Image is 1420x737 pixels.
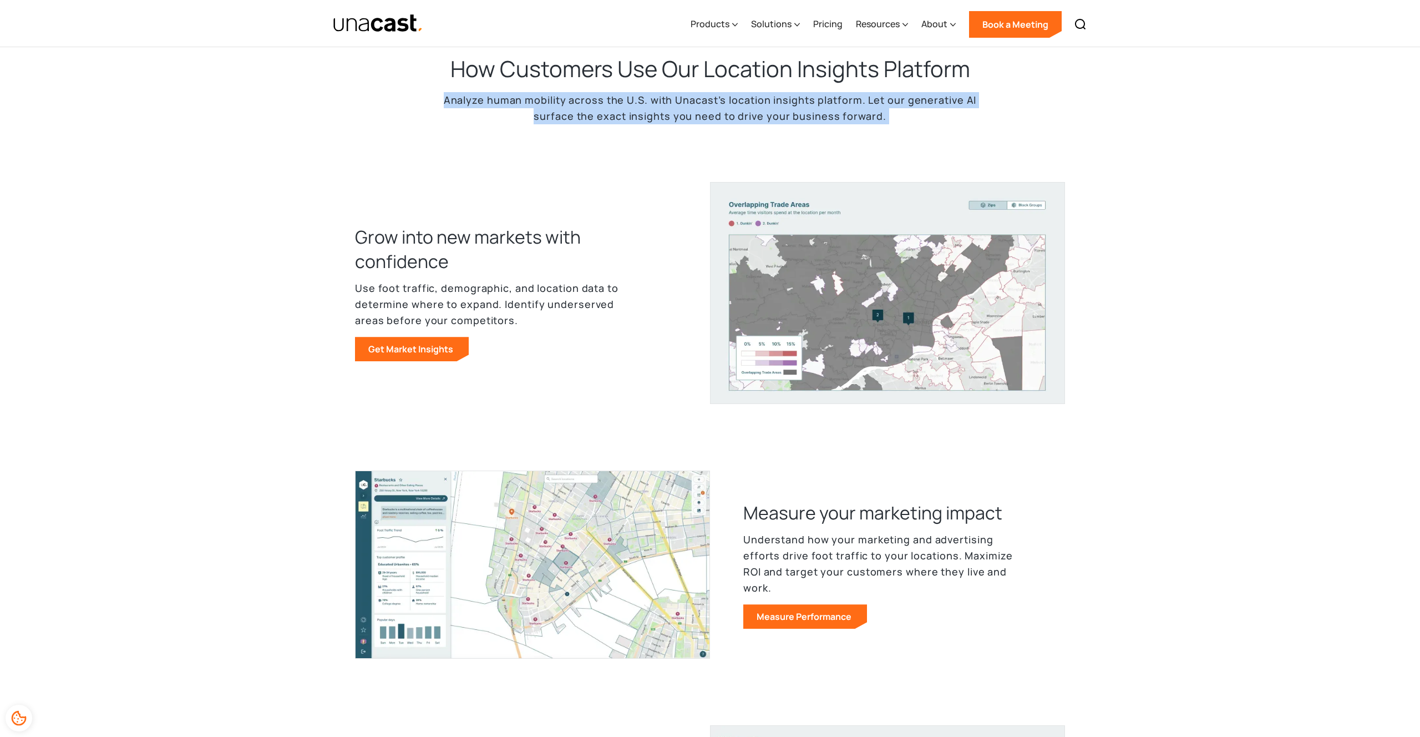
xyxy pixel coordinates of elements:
[743,532,1032,595] p: Understand how your marketing and advertising efforts drive foot traffic to your locations. Maxim...
[450,54,970,83] h2: How Customers Use Our Location Insights Platform
[6,705,32,731] div: Cookie Preferences
[333,14,423,33] img: Unacast text logo
[710,182,1065,405] img: Map of overlapping trade areas of two Dunkin' locations
[355,280,643,328] p: Use foot traffic, demographic, and location data to determine where to expand. Identify underserv...
[333,14,423,33] a: home
[743,501,1002,525] h3: Measure your marketing impact
[856,17,900,31] div: Resources
[921,17,947,31] div: About
[691,17,729,31] div: Products
[355,225,643,274] h3: Grow into new markets with confidence
[921,2,956,47] div: About
[691,2,738,47] div: Products
[813,2,843,47] a: Pricing
[969,11,1062,38] a: Book a Meeting
[433,92,987,124] p: Analyze human mobility across the U.S. with Unacast’s location insights platform. Let our generat...
[751,2,800,47] div: Solutions
[751,17,792,31] div: Solutions
[743,604,867,629] a: Measure Performance
[1074,18,1087,31] img: Search icon
[856,2,908,47] div: Resources
[355,337,469,361] a: Get Market Insights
